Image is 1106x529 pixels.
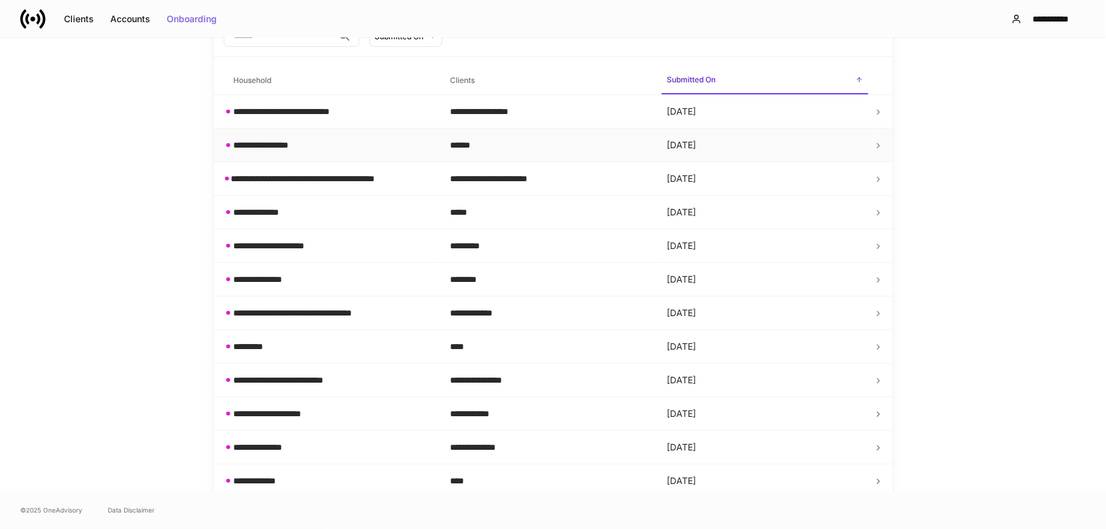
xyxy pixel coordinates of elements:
div: Onboarding [167,15,217,23]
span: Clients [445,68,652,94]
button: Accounts [102,9,158,29]
button: Onboarding [158,9,225,29]
span: Household [229,68,435,94]
h6: Submitted On [667,73,716,86]
td: [DATE] [657,129,873,162]
td: [DATE] [657,330,873,364]
h6: Clients [450,74,475,86]
td: [DATE] [657,464,873,498]
div: Clients [64,15,94,23]
td: [DATE] [657,196,873,229]
td: [DATE] [657,364,873,397]
span: © 2025 OneAdvisory [20,505,82,515]
td: [DATE] [657,263,873,296]
div: Accounts [110,15,150,23]
td: [DATE] [657,431,873,464]
a: Data Disclaimer [108,505,155,515]
td: [DATE] [657,162,873,196]
td: [DATE] [657,397,873,431]
span: Submitted On [662,67,868,94]
td: [DATE] [657,95,873,129]
td: [DATE] [657,229,873,263]
h6: Household [234,74,272,86]
td: [DATE] [657,296,873,330]
button: Clients [56,9,102,29]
